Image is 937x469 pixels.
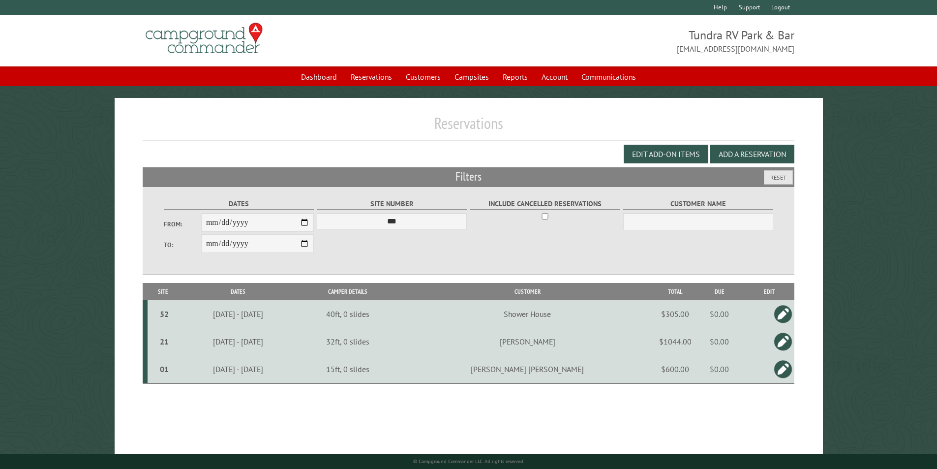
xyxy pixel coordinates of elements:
[345,67,398,86] a: Reservations
[164,219,201,229] label: From:
[623,198,773,210] label: Customer Name
[399,355,656,383] td: [PERSON_NAME] [PERSON_NAME]
[151,364,178,374] div: 01
[181,309,295,319] div: [DATE] - [DATE]
[151,309,178,319] div: 52
[575,67,642,86] a: Communications
[181,337,295,346] div: [DATE] - [DATE]
[164,240,201,250] label: To:
[295,67,343,86] a: Dashboard
[399,283,656,300] th: Customer
[399,328,656,355] td: [PERSON_NAME]
[297,283,399,300] th: Camper Details
[695,300,744,328] td: $0.00
[151,337,178,346] div: 21
[449,67,495,86] a: Campsites
[469,27,795,55] span: Tundra RV Park & Bar [EMAIL_ADDRESS][DOMAIN_NAME]
[143,19,266,58] img: Campground Commander
[400,67,447,86] a: Customers
[656,355,695,383] td: $600.00
[536,67,574,86] a: Account
[297,328,399,355] td: 32ft, 0 slides
[399,300,656,328] td: Shower House
[695,283,744,300] th: Due
[179,283,297,300] th: Dates
[143,114,795,141] h1: Reservations
[181,364,295,374] div: [DATE] - [DATE]
[497,67,534,86] a: Reports
[656,300,695,328] td: $305.00
[143,167,795,186] h2: Filters
[413,458,524,465] small: © Campground Commander LLC. All rights reserved.
[624,145,708,163] button: Edit Add-on Items
[744,283,794,300] th: Edit
[148,283,179,300] th: Site
[297,300,399,328] td: 40ft, 0 slides
[764,170,793,185] button: Reset
[470,198,620,210] label: Include Cancelled Reservations
[695,328,744,355] td: $0.00
[317,198,467,210] label: Site Number
[695,355,744,383] td: $0.00
[297,355,399,383] td: 15ft, 0 slides
[656,283,695,300] th: Total
[164,198,314,210] label: Dates
[710,145,794,163] button: Add a Reservation
[656,328,695,355] td: $1044.00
